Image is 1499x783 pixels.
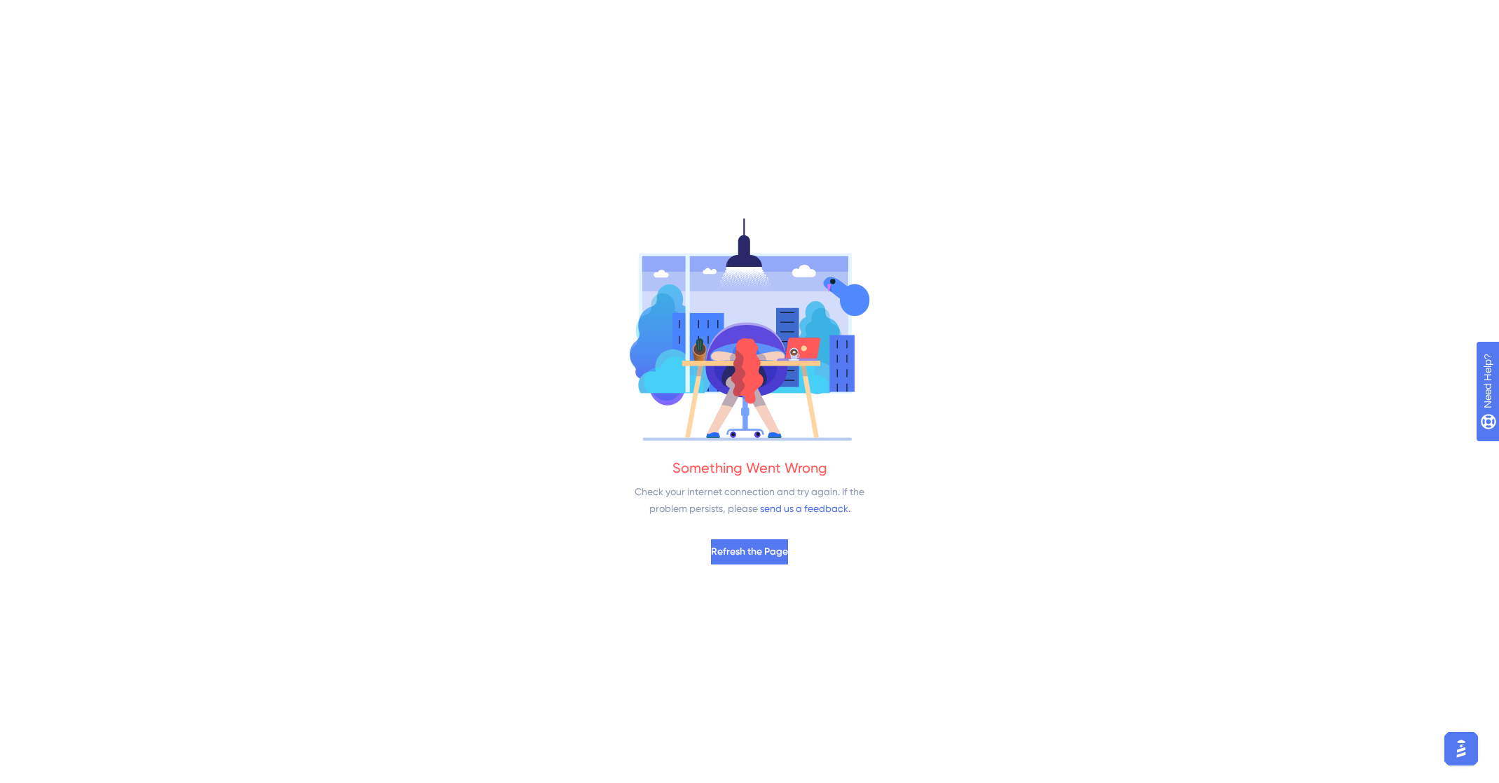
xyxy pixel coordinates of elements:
[760,503,850,514] a: send us a feedback.
[627,483,872,517] div: Check your internet connection and try again. If the problem persists, please
[711,539,788,564] button: Refresh the Page
[672,458,827,478] div: Something Went Wrong
[33,4,88,20] span: Need Help?
[711,543,788,560] span: Refresh the Page
[1440,728,1482,770] iframe: UserGuiding AI Assistant Launcher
